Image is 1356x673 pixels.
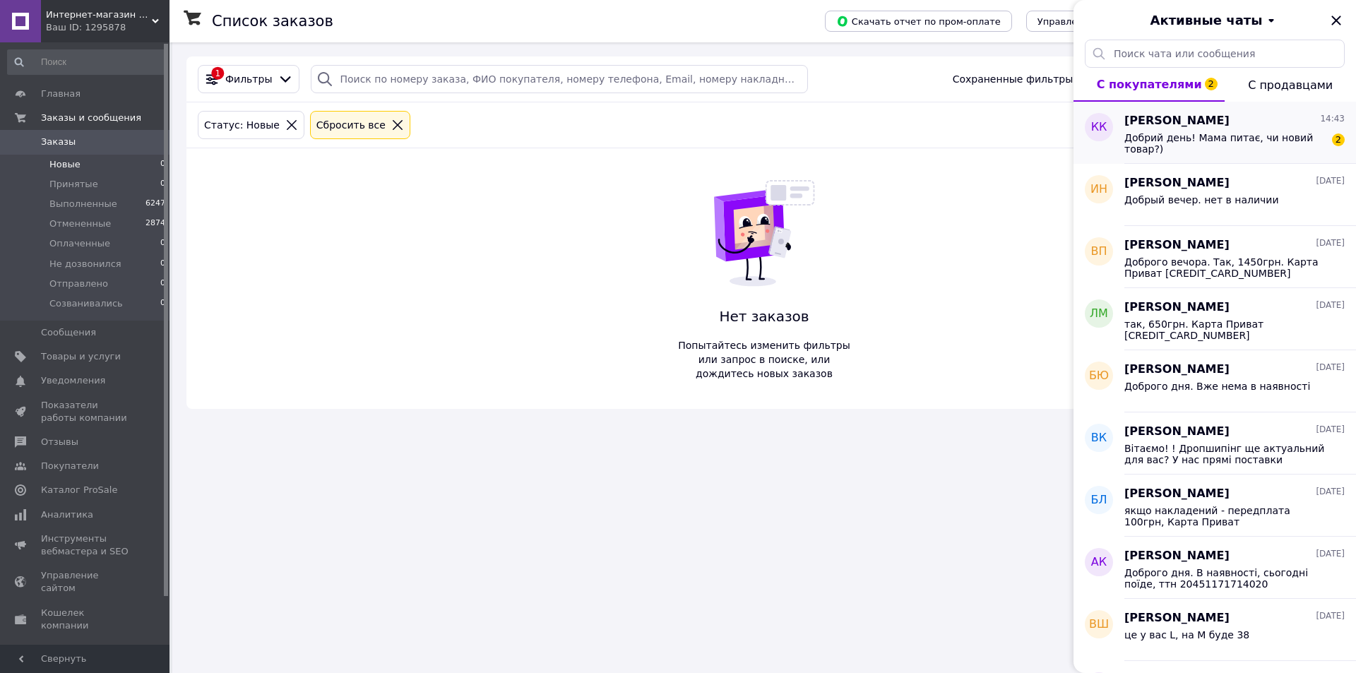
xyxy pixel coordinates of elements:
span: [DATE] [1316,548,1345,560]
span: якщо накладений - передплата 100грн, Карта Приват [CREDIT_CARD_NUMBER] [PERSON_NAME] [1124,505,1325,528]
button: С покупателями2 [1073,68,1225,102]
span: Принятые [49,178,98,191]
span: Отправлено [49,278,108,290]
span: Управление сайтом [41,569,131,595]
span: [PERSON_NAME] [1124,299,1230,316]
span: КК [1091,119,1107,136]
span: Скачать отчет по пром-оплате [836,15,1001,28]
span: Каталог ProSale [41,484,117,496]
span: Сообщения [41,326,96,339]
span: Не дозвонился [49,258,121,270]
span: Доброго дня. В наявності, сьогодні поїде, ттн 20451171714020 [1124,567,1325,590]
span: [PERSON_NAME] [1124,237,1230,254]
span: Показатели работы компании [41,399,131,424]
span: Заказы [41,136,76,148]
h1: Список заказов [212,13,333,30]
span: Новые [49,158,81,171]
span: Отмененные [49,218,111,230]
input: Поиск [7,49,167,75]
span: [DATE] [1316,175,1345,187]
span: 6247 [145,198,165,210]
span: 0 [160,158,165,171]
button: вп[PERSON_NAME][DATE]Доброго вечора. Так, 1450грн. Карта Приват [CREDIT_CARD_NUMBER] [PERSON_NAME... [1073,226,1356,288]
span: БЮ [1089,368,1109,384]
span: [DATE] [1316,362,1345,374]
span: Созванивались [49,297,123,310]
span: [PERSON_NAME] [1124,362,1230,378]
button: ЛМ[PERSON_NAME][DATE]так, 650грн. Карта Приват [CREDIT_CARD_NUMBER] [PERSON_NAME] Або передплата ... [1073,288,1356,350]
span: 0 [160,258,165,270]
span: вп [1090,244,1107,260]
span: С продавцами [1248,78,1333,92]
button: Скачать отчет по пром-оплате [825,11,1012,32]
span: Отзывы [41,436,78,448]
div: Сбросить все [314,117,388,133]
span: ИН [1090,181,1107,198]
button: ВК[PERSON_NAME][DATE]Вітаємо! ! Дропшипінг ще актуальний для вас? У нас прямі поставки трендів з ... [1073,412,1356,475]
span: Доброго вечора. Так, 1450грн. Карта Приват [CREDIT_CARD_NUMBER] [PERSON_NAME] Або передплата 100г... [1124,256,1325,279]
span: Заказы и сообщения [41,112,141,124]
span: [DATE] [1316,424,1345,436]
span: [PERSON_NAME] [1124,113,1230,129]
button: С продавцами [1225,68,1356,102]
span: Оплаченные [49,237,110,250]
span: [PERSON_NAME] [1124,548,1230,564]
span: Инструменты вебмастера и SEO [41,532,131,558]
span: Доброго дня. Вже нема в наявності [1124,381,1310,392]
span: 0 [160,278,165,290]
span: 0 [160,237,165,250]
div: Статус: Новые [201,117,282,133]
span: 0 [160,178,165,191]
span: Активные чаты [1150,11,1263,30]
button: АК[PERSON_NAME][DATE]Доброго дня. В наявності, сьогодні поїде, ттн 20451171714020 [1073,537,1356,599]
button: Закрыть [1328,12,1345,29]
button: БЛ[PERSON_NAME][DATE]якщо накладений - передплата 100грн, Карта Приват [CREDIT_CARD_NUMBER] [PERS... [1073,475,1356,537]
span: Маркет [41,643,77,656]
input: Поиск по номеру заказа, ФИО покупателя, номеру телефона, Email, номеру накладной [311,65,808,93]
span: ВШ [1089,617,1109,633]
span: [DATE] [1316,610,1345,622]
span: це у вас L, на М буде 38 [1124,629,1249,641]
button: Управление статусами [1026,11,1160,32]
span: Сохраненные фильтры: [953,72,1076,86]
span: Кошелек компании [41,607,131,632]
button: ИН[PERSON_NAME][DATE]Добрый вечер. нет в наличии [1073,164,1356,226]
button: Активные чаты [1113,11,1316,30]
span: Нет заказов [671,306,857,327]
span: Выполненные [49,198,117,210]
span: так, 650грн. Карта Приват [CREDIT_CARD_NUMBER] [PERSON_NAME] Або передплата 100грн, залишок при о... [1124,318,1325,341]
span: 0 [160,297,165,310]
span: Управление статусами [1037,16,1148,27]
span: Добрый вечер. нет в наличии [1124,194,1278,206]
span: Вітаємо! ! Дропшипінг ще актуальний для вас? У нас прямі поставки трендів з [GEOGRAPHIC_DATA]. Пи... [1124,443,1325,465]
span: [DATE] [1316,237,1345,249]
span: Товары и услуги [41,350,121,363]
button: БЮ[PERSON_NAME][DATE]Доброго дня. Вже нема в наявності [1073,350,1356,412]
span: [PERSON_NAME] [1124,424,1230,440]
span: 2 [1205,78,1218,90]
span: ЛМ [1090,306,1108,322]
span: 2874 [145,218,165,230]
div: Ваш ID: 1295878 [46,21,169,34]
span: [DATE] [1316,486,1345,498]
span: АК [1091,554,1107,571]
span: [DATE] [1316,299,1345,311]
span: Интернет-магазин Веселые медведи [46,8,152,21]
span: 2 [1332,133,1345,146]
span: Попытайтесь изменить фильтры или запрос в поиске, или дождитесь новых заказов [671,338,857,381]
span: Покупатели [41,460,99,472]
span: Уведомления [41,374,105,387]
span: Добрий день! Мама питає, чи новий товар?) [1124,132,1325,155]
input: Поиск чата или сообщения [1085,40,1345,68]
button: ВШ[PERSON_NAME][DATE]це у вас L, на М буде 38 [1073,599,1356,661]
span: [PERSON_NAME] [1124,486,1230,502]
span: Аналитика [41,508,93,521]
span: Фильтры [225,72,272,86]
span: С покупателями [1097,78,1202,91]
span: ВК [1091,430,1107,446]
span: [PERSON_NAME] [1124,610,1230,626]
span: БЛ [1090,492,1107,508]
span: [PERSON_NAME] [1124,175,1230,191]
span: Главная [41,88,81,100]
span: 14:43 [1320,113,1345,125]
